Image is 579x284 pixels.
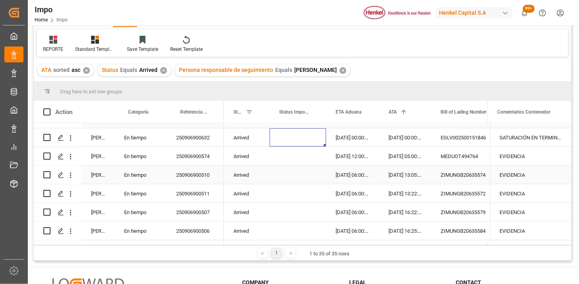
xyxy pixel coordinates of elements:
[139,67,157,73] span: Arrived
[224,203,270,221] div: Arrived
[60,89,122,95] span: Drag here to set row groups
[326,222,379,240] div: [DATE] 06:00:00
[167,147,224,165] div: 250906900574
[490,147,571,166] div: Press SPACE to select this row.
[82,184,115,203] div: [PERSON_NAME]
[82,240,115,259] div: [PERSON_NAME]
[326,128,379,147] div: [DATE] 00:00:00
[128,109,148,115] span: Categoría
[34,128,224,147] div: Press SPACE to select this row.
[83,67,90,74] div: ✕
[275,67,292,73] span: Equals
[127,46,158,53] div: Save Template
[170,46,203,53] div: Reset Template
[379,184,431,203] div: [DATE] 13:22:20
[490,240,571,259] div: Press SPACE to select this row.
[490,184,571,203] div: Press SPACE to select this row.
[379,166,431,184] div: [DATE] 13:05:17
[364,6,431,20] img: Henkel%20logo.jpg_1689854090.jpg
[490,184,571,203] div: EVIDENCIA
[224,128,270,147] div: Arrived
[34,240,224,259] div: Press SPACE to select this row.
[53,67,70,73] span: sorted
[490,222,571,240] div: Press SPACE to select this row.
[82,147,115,165] div: [PERSON_NAME]
[309,250,350,258] div: 1 to 35 of 35 rows
[326,203,379,221] div: [DATE] 06:00:00
[490,166,571,184] div: Press SPACE to select this row.
[516,4,534,22] button: show 100 new notifications
[82,166,115,184] div: [PERSON_NAME]
[35,4,68,15] div: Impo
[436,5,516,20] button: Henkel Capital S.A
[389,109,397,115] span: ATA
[534,4,552,22] button: Help Center
[43,46,63,53] div: REPORTE
[379,147,431,165] div: [DATE] 05:00:00
[224,240,270,259] div: Arrived
[431,184,511,203] div: ZIMUNGB20635572
[224,166,270,184] div: Arrived
[272,248,282,258] div: 1
[115,184,167,203] div: En tiempo
[180,109,207,115] span: Referencia Leschaco
[326,147,379,165] div: [DATE] 12:00:00
[224,184,270,203] div: Arrived
[379,203,431,221] div: [DATE] 16:22:00
[441,109,487,115] span: Bill of Lading Number
[179,67,273,73] span: Persona responsable de seguimiento
[102,67,118,73] span: Status
[233,109,243,115] span: Status
[379,240,431,259] div: [DATE] 16:43:00
[431,147,511,165] div: MEDUOT494764
[497,109,551,115] span: Comentarios Contenedor
[490,222,571,240] div: EVIDENCIA
[115,128,167,147] div: En tiempo
[120,67,137,73] span: Equals
[115,166,167,184] div: En tiempo
[224,147,270,165] div: Arrived
[326,166,379,184] div: [DATE] 06:00:00
[294,67,337,73] span: [PERSON_NAME]
[34,222,224,240] div: Press SPACE to select this row.
[336,109,361,115] span: ETA Aduana
[34,203,224,222] div: Press SPACE to select this row.
[431,166,511,184] div: ZIMUNGB20635574
[160,67,167,74] div: ✕
[490,128,571,147] div: Press SPACE to select this row.
[224,222,270,240] div: Arrived
[490,128,571,147] div: SATURACIÓN EN TERMINAL PARA PROGRAMAR PREVIO
[431,222,511,240] div: ZIMUNGB20635584
[340,67,346,74] div: ✕
[82,203,115,221] div: [PERSON_NAME]
[490,166,571,184] div: EVIDENCIA
[167,240,224,259] div: 250906900508
[490,147,571,165] div: EVIDENCIA
[326,240,379,259] div: [DATE] 06:00:00
[34,166,224,184] div: Press SPACE to select this row.
[436,7,513,19] div: Henkel Capital S.A
[72,67,80,73] span: asc
[115,147,167,165] div: En tiempo
[55,108,72,116] div: Action
[326,184,379,203] div: [DATE] 06:00:00
[279,109,309,115] span: Status Importación
[167,184,224,203] div: 250906900511
[35,17,48,23] a: Home
[431,203,511,221] div: ZIMUNGB20635579
[34,184,224,203] div: Press SPACE to select this row.
[115,222,167,240] div: En tiempo
[115,203,167,221] div: En tiempo
[379,222,431,240] div: [DATE] 16:25:00
[82,128,115,147] div: [PERSON_NAME]
[490,203,571,221] div: EVIDENCIA
[490,203,571,222] div: Press SPACE to select this row.
[379,128,431,147] div: [DATE] 00:00:00
[115,240,167,259] div: En tiempo
[41,67,51,73] span: ATA
[167,222,224,240] div: 250906900506
[34,147,224,166] div: Press SPACE to select this row.
[167,128,224,147] div: 250906900632
[167,203,224,221] div: 250906900507
[431,240,511,259] div: ZIMUNGB20635577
